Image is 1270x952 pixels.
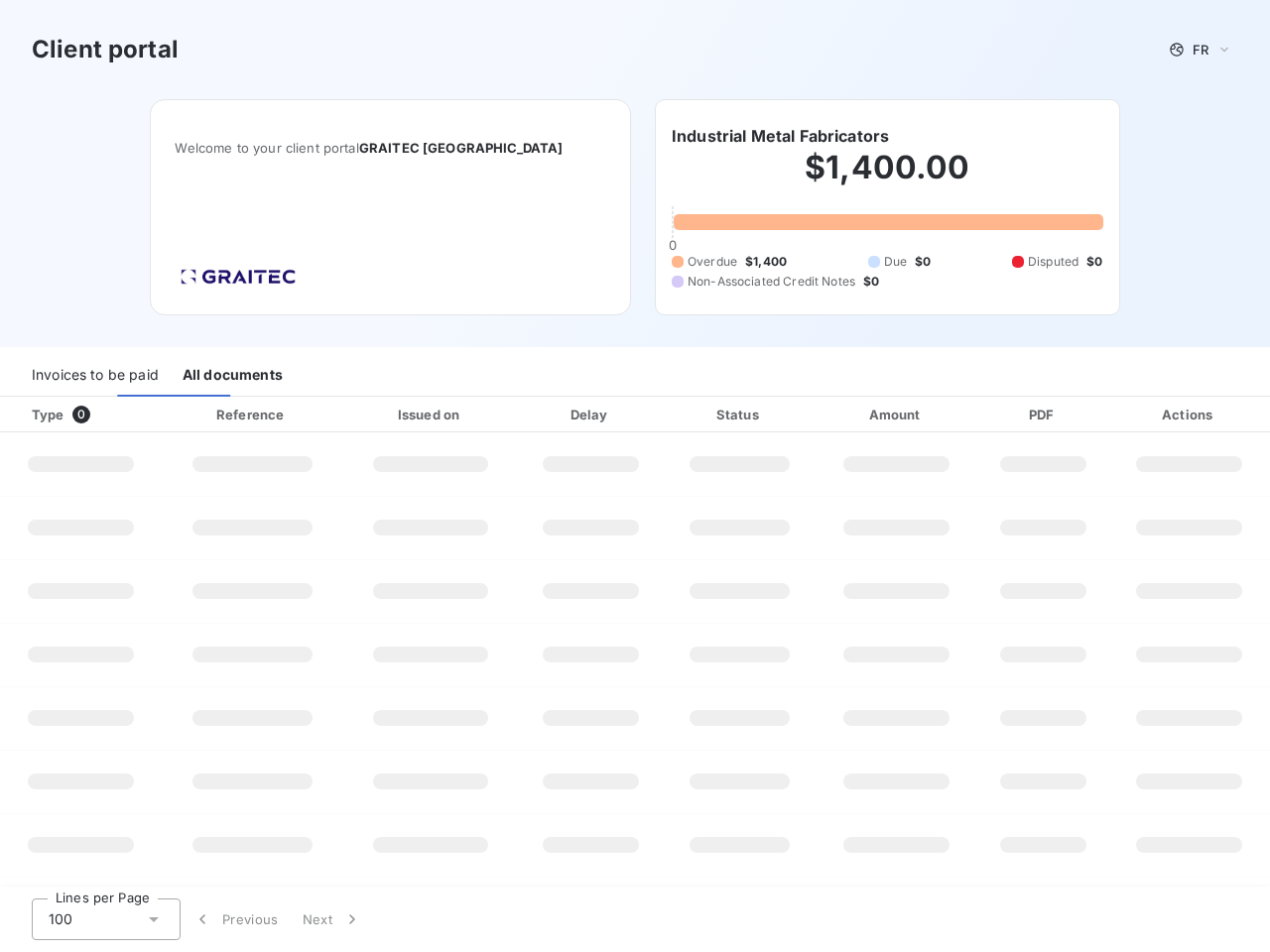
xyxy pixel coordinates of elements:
[175,263,302,291] img: Company logo
[1193,42,1208,58] span: FR
[669,237,677,253] span: 0
[688,273,855,291] span: Non-Associated Credit Notes
[175,140,606,156] span: Welcome to your client portal
[32,355,159,397] div: Invoices to be paid
[820,405,974,424] div: Amount
[915,253,931,271] span: $0
[72,406,90,423] span: 0
[672,124,889,148] h6: Industrial Metal Fabricators
[291,898,374,940] button: Next
[672,148,1103,207] h2: $1,400.00
[745,253,787,271] span: $1,400
[522,405,660,424] div: Delay
[1086,253,1102,271] span: $0
[32,32,179,67] h3: Client portal
[1028,253,1079,271] span: Disputed
[1112,405,1266,424] div: Actions
[884,253,907,271] span: Due
[981,405,1104,424] div: PDF
[688,253,737,271] span: Overdue
[347,405,514,424] div: Issued on
[183,355,283,397] div: All documents
[181,898,291,940] button: Previous
[216,407,284,422] div: Reference
[49,909,72,929] span: 100
[20,405,157,424] div: Type
[863,273,879,291] span: $0
[668,405,812,424] div: Status
[359,140,564,156] span: GRAITEC [GEOGRAPHIC_DATA]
